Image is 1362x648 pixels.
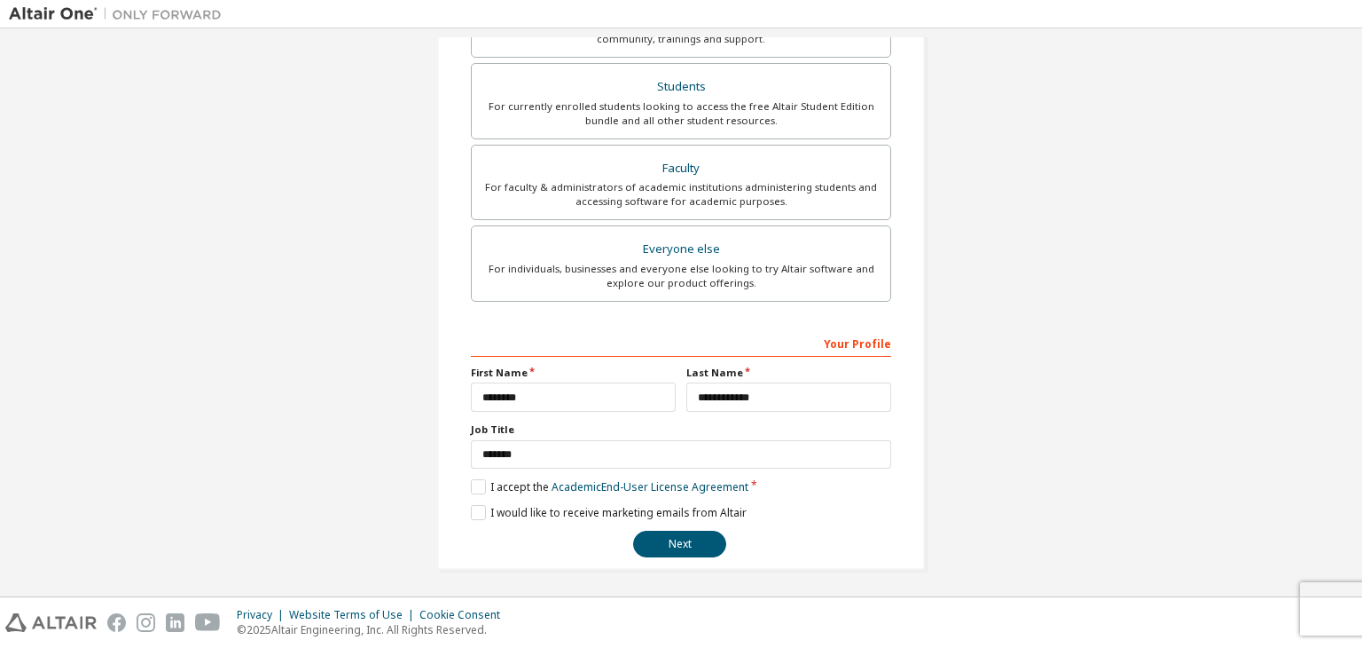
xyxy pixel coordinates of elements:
[289,608,419,622] div: Website Terms of Use
[482,262,880,290] div: For individuals, businesses and everyone else looking to try Altair software and explore our prod...
[552,479,748,494] a: Academic End-User License Agreement
[686,366,891,380] label: Last Name
[471,479,748,494] label: I accept the
[9,5,231,23] img: Altair One
[419,608,511,622] div: Cookie Consent
[633,531,726,557] button: Next
[482,75,880,99] div: Students
[482,180,880,209] div: For faculty & administrators of academic institutions administering students and accessing softwa...
[471,505,747,520] label: I would like to receive marketing emails from Altair
[482,99,880,128] div: For currently enrolled students looking to access the free Altair Student Edition bundle and all ...
[195,613,221,632] img: youtube.svg
[237,622,511,637] p: © 2025 Altair Engineering, Inc. All Rights Reserved.
[471,423,891,437] label: Job Title
[137,613,155,632] img: instagram.svg
[237,608,289,622] div: Privacy
[471,328,891,357] div: Your Profile
[5,613,97,632] img: altair_logo.svg
[482,237,880,262] div: Everyone else
[166,613,184,632] img: linkedin.svg
[107,613,126,632] img: facebook.svg
[471,366,676,380] label: First Name
[482,156,880,181] div: Faculty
